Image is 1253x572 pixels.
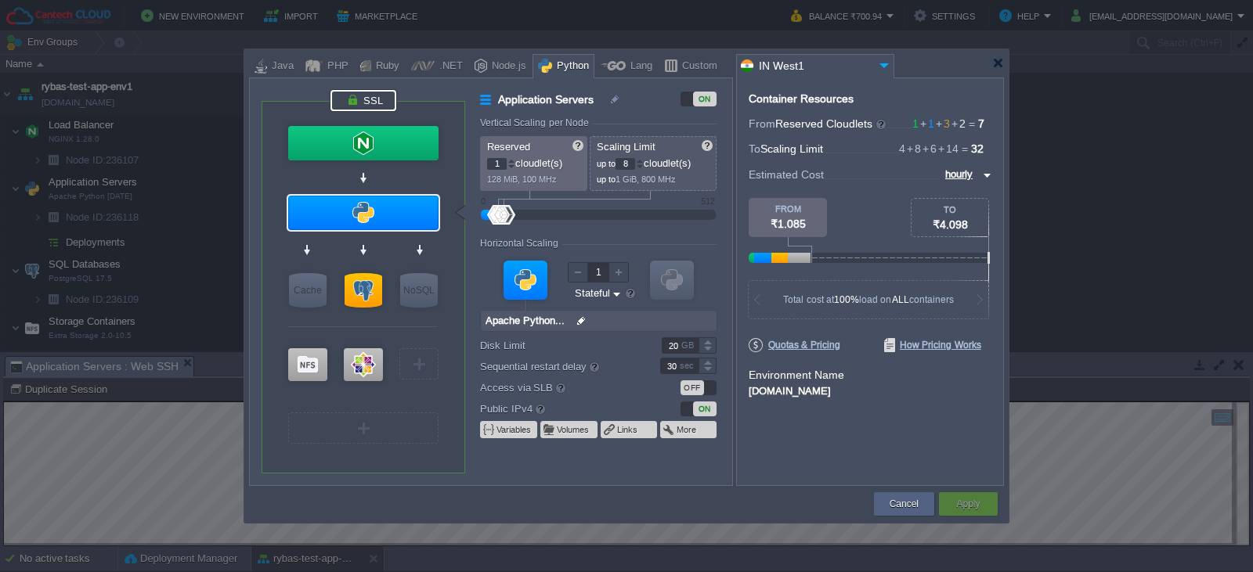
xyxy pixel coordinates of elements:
div: Container Resources [749,93,854,105]
span: + [950,117,959,130]
div: Elastic VPS [344,348,383,381]
span: 8 [905,142,921,155]
span: 2 [950,117,966,130]
div: NoSQL Databases [400,273,438,308]
div: Create New Layer [288,412,439,444]
span: 1 GiB, 800 MHz [616,174,676,184]
label: Access via SLB [480,379,639,396]
div: .NET [435,55,463,78]
span: Estimated Cost [749,166,824,183]
div: Create New Layer [399,348,439,380]
p: cloudlet(s) [597,153,711,170]
label: Public IPv4 [480,400,639,417]
div: Vertical Scaling per Node [480,117,593,128]
div: Application Servers [288,196,439,230]
span: + [937,142,946,155]
button: Variables [497,423,533,436]
button: Links [617,423,639,436]
span: From [749,117,775,130]
span: To [749,142,760,155]
div: Horizontal Scaling [480,238,562,249]
span: 1 [912,117,919,130]
span: ₹4.098 [933,218,968,231]
div: Cache [289,273,327,308]
span: Reserved Cloudlets [775,117,887,130]
div: [DOMAIN_NAME] [749,383,991,397]
div: GB [681,338,697,353]
div: Node.js [487,55,526,78]
span: 7 [978,117,984,130]
span: + [919,117,928,130]
div: Ruby [371,55,399,78]
button: Cancel [890,496,919,512]
div: Lang [626,55,652,78]
span: + [905,142,915,155]
div: FROM [749,204,827,214]
div: ON [693,92,717,106]
span: up to [597,174,616,184]
button: Apply [956,496,980,512]
div: 0 [481,196,486,206]
span: ₹1.085 [771,218,806,230]
span: 4 [899,142,905,155]
label: Environment Name [749,369,844,381]
span: + [934,117,944,130]
div: sec [680,358,697,373]
p: cloudlet(s) [487,153,582,170]
span: Reserved [487,141,530,153]
span: Scaling Limit [597,141,655,153]
span: 3 [934,117,950,130]
div: Load Balancer [288,126,439,160]
span: + [921,142,930,155]
span: = [966,117,978,130]
div: 512 [701,196,715,206]
div: NoSQL [400,273,438,308]
label: Disk Limit [480,337,639,354]
span: How Pricing Works [884,338,981,352]
span: Quotas & Pricing [749,338,840,352]
div: Python [552,55,589,78]
div: Storage Containers [288,348,327,381]
span: 1 [919,117,934,130]
div: TO [912,205,988,214]
button: Volumes [557,423,590,436]
span: 14 [937,142,959,155]
div: SQL Databases [345,273,382,308]
label: Sequential restart delay [480,358,639,375]
span: = [959,142,971,155]
span: Scaling Limit [760,142,823,155]
span: 128 MiB, 100 MHz [487,174,557,184]
div: PHP [323,55,348,78]
div: OFF [681,380,704,395]
div: Java [267,55,294,78]
span: up to [597,159,616,168]
button: More [677,423,698,436]
div: ON [693,401,717,416]
span: 32 [971,142,984,155]
div: Custom [677,55,717,78]
span: 6 [921,142,937,155]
